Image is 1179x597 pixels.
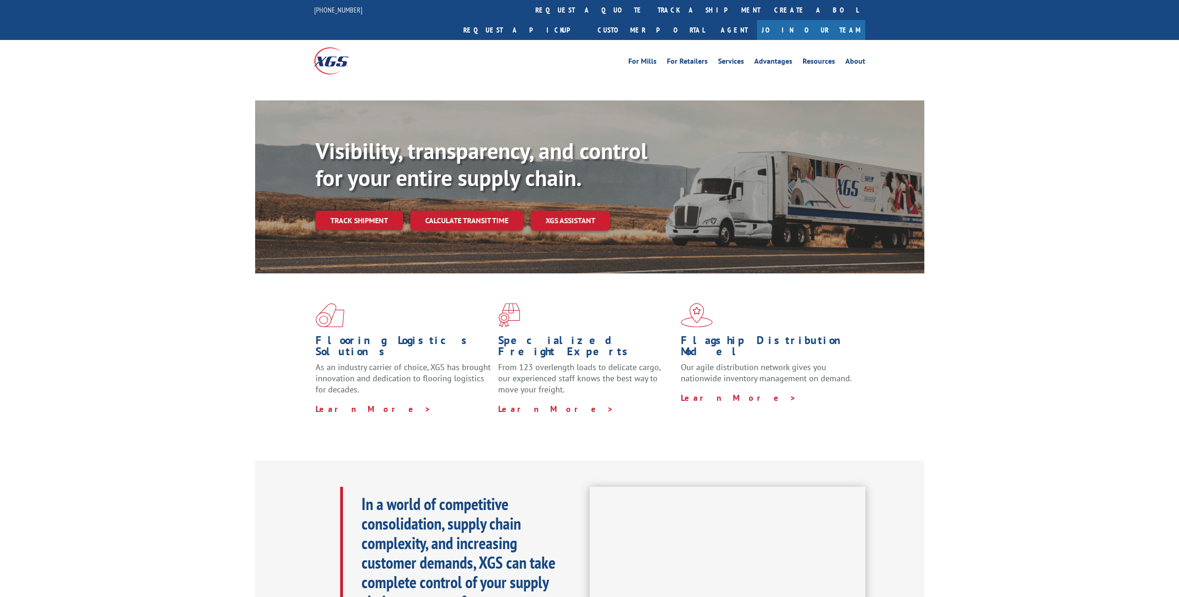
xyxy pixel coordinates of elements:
a: Learn More > [316,404,431,414]
a: Join Our Team [757,20,865,40]
a: Services [718,58,744,68]
img: xgs-icon-flagship-distribution-model-red [681,303,713,327]
h1: Flooring Logistics Solutions [316,335,491,362]
a: Advantages [754,58,792,68]
a: XGS ASSISTANT [531,211,610,231]
a: [PHONE_NUMBER] [314,5,362,14]
a: Learn More > [681,392,797,403]
a: Agent [711,20,757,40]
a: About [845,58,865,68]
a: Track shipment [316,211,403,230]
span: As an industry carrier of choice, XGS has brought innovation and dedication to flooring logistics... [316,362,491,395]
h1: Specialized Freight Experts [498,335,674,362]
a: Customer Portal [591,20,711,40]
a: Request a pickup [456,20,591,40]
span: Our agile distribution network gives you nationwide inventory management on demand. [681,362,852,384]
img: xgs-icon-total-supply-chain-intelligence-red [316,303,344,327]
h1: Flagship Distribution Model [681,335,856,362]
a: For Retailers [667,58,708,68]
b: Visibility, transparency, and control for your entire supply chain. [316,136,647,192]
img: xgs-icon-focused-on-flooring-red [498,303,520,327]
a: Learn More > [498,404,614,414]
a: For Mills [628,58,657,68]
a: Resources [803,58,835,68]
a: Calculate transit time [410,211,523,231]
p: From 123 overlength loads to delicate cargo, our experienced staff knows the best way to move you... [498,362,674,403]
